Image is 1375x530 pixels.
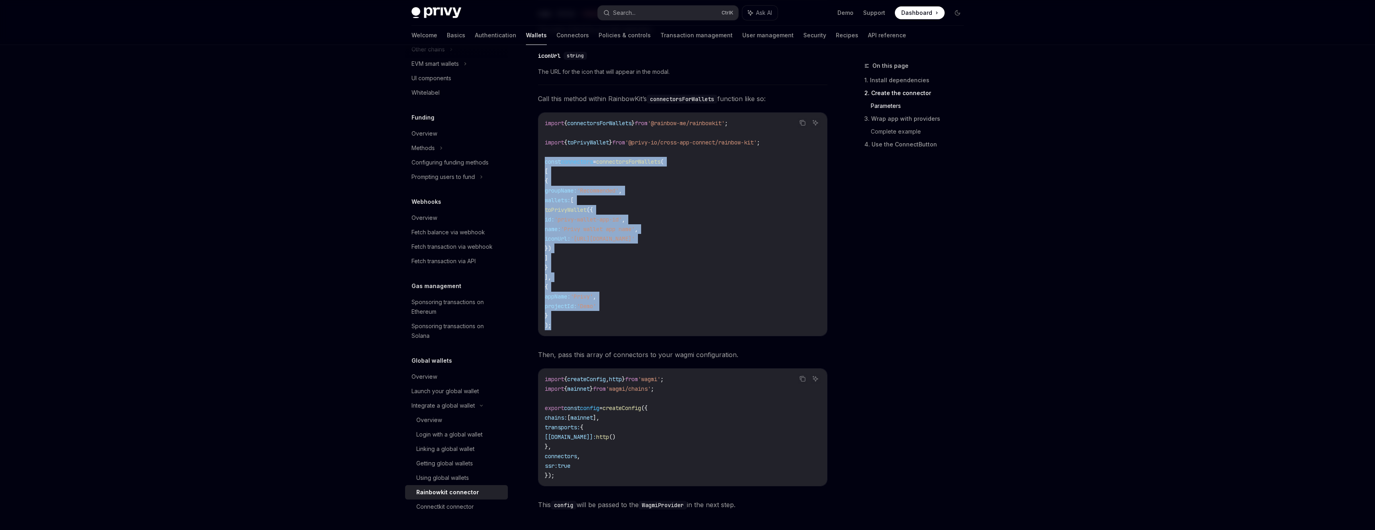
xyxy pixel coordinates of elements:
a: Sponsoring transactions on Solana [405,319,508,343]
div: Overview [416,415,442,425]
span: '[URL][DOMAIN_NAME]' [570,235,635,242]
a: Complete example [871,125,970,138]
span: } [545,312,548,319]
a: Transaction management [660,26,733,45]
code: WagmiProvider [639,501,687,510]
span: { [545,177,548,185]
div: Connectkit connector [416,502,474,512]
span: , [593,293,596,300]
button: Copy the contents from the code block [797,118,808,128]
a: Support [863,9,885,17]
span: } [609,139,612,146]
a: 4. Use the ConnectButton [864,138,970,151]
span: const [545,158,561,165]
span: 'Privy wallet app name' [561,225,635,233]
a: User management [742,26,794,45]
div: Rainbowkit connector [416,487,479,497]
button: Copy the contents from the code block [797,374,808,384]
span: Dashboard [901,9,932,17]
div: Overview [411,372,437,382]
span: , [606,376,609,383]
span: 'Privy' [570,293,593,300]
span: true [558,462,570,469]
a: Dashboard [895,6,945,19]
span: createConfig [567,376,606,383]
span: ); [545,322,551,329]
span: from [625,376,638,383]
span: '@privy-io/cross-app-connect/rainbow-kit' [625,139,757,146]
span: { [564,376,567,383]
div: Fetch transaction via webhook [411,242,493,252]
div: Prompting users to fund [411,172,475,182]
div: Whitelabel [411,88,440,97]
span: 'wagmi/chains' [606,385,651,392]
span: , [619,187,622,194]
span: { [564,120,567,127]
a: Overview [405,126,508,141]
a: Login with a global wallet [405,427,508,442]
span: export [545,404,564,412]
a: API reference [868,26,906,45]
a: Demo [837,9,854,17]
span: ; [757,139,760,146]
div: Overview [411,129,437,138]
span: wallets: [545,197,570,204]
button: Search...CtrlK [598,6,738,20]
span: transports: [545,424,580,431]
span: [ [567,414,570,421]
div: Launch your global wallet [411,386,479,396]
span: , [622,216,625,223]
img: dark logo [411,7,461,18]
span: http [596,433,609,441]
span: from [635,120,648,127]
span: } [545,264,548,271]
div: Fetch balance via webhook [411,227,485,237]
a: Security [803,26,826,45]
span: , [577,453,580,460]
h5: Webhooks [411,197,441,207]
span: () [609,433,615,441]
div: Sponsoring transactions on Solana [411,321,503,341]
div: Linking a global wallet [416,444,475,454]
span: Then, pass this array of connectors to your wagmi configuration. [538,349,827,360]
span: import [545,139,564,146]
a: Fetch transaction via API [405,254,508,268]
a: Overview [405,211,508,225]
span: 'Demo' [577,303,596,310]
span: } [622,376,625,383]
a: 3. Wrap app with providers [864,112,970,125]
a: Using global wallets [405,471,508,485]
span: Ask AI [756,9,772,17]
span: groupName: [545,187,577,194]
span: ({ [641,404,648,412]
span: connectorsForWallets [596,158,660,165]
span: } [590,385,593,392]
div: Sponsoring transactions on Ethereum [411,297,503,317]
div: iconUrl [538,52,560,60]
span: id: [545,216,554,223]
span: = [593,158,596,165]
span: ; [660,376,664,383]
a: Policies & controls [599,26,651,45]
span: name: [545,225,561,233]
span: 'Recommended' [577,187,619,194]
a: 1. Install dependencies [864,74,970,87]
span: createConfig [603,404,641,412]
div: Login with a global wallet [416,430,483,439]
span: ] [545,254,548,262]
code: config [551,501,576,510]
span: ssr: [545,462,558,469]
span: Ctrl K [721,10,733,16]
span: 'privy-wallet-app-id' [554,216,622,223]
span: ], [593,414,599,421]
a: 2. Create the connector [864,87,970,100]
span: ; [725,120,728,127]
button: Ask AI [810,374,821,384]
a: Sponsoring transactions on Ethereum [405,295,508,319]
div: Getting global wallets [416,459,473,468]
span: [[DOMAIN_NAME]]: [545,433,596,441]
span: }) [545,245,551,252]
a: Connectkit connector [405,500,508,514]
a: Overview [405,370,508,384]
span: iconUrl: [545,235,570,242]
